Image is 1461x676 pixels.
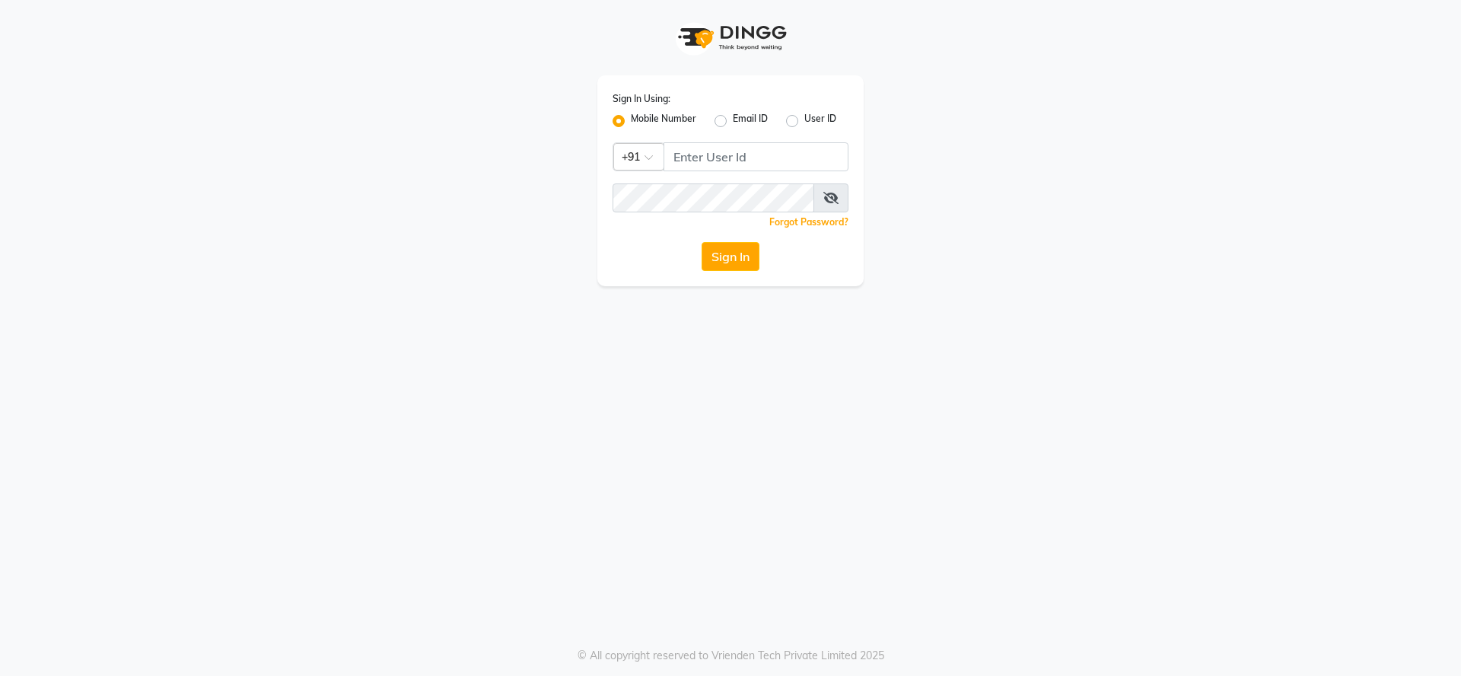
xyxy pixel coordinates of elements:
[613,92,670,106] label: Sign In Using:
[702,242,759,271] button: Sign In
[664,142,848,171] input: Username
[804,112,836,130] label: User ID
[670,15,791,60] img: logo1.svg
[733,112,768,130] label: Email ID
[631,112,696,130] label: Mobile Number
[613,183,814,212] input: Username
[769,216,848,228] a: Forgot Password?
